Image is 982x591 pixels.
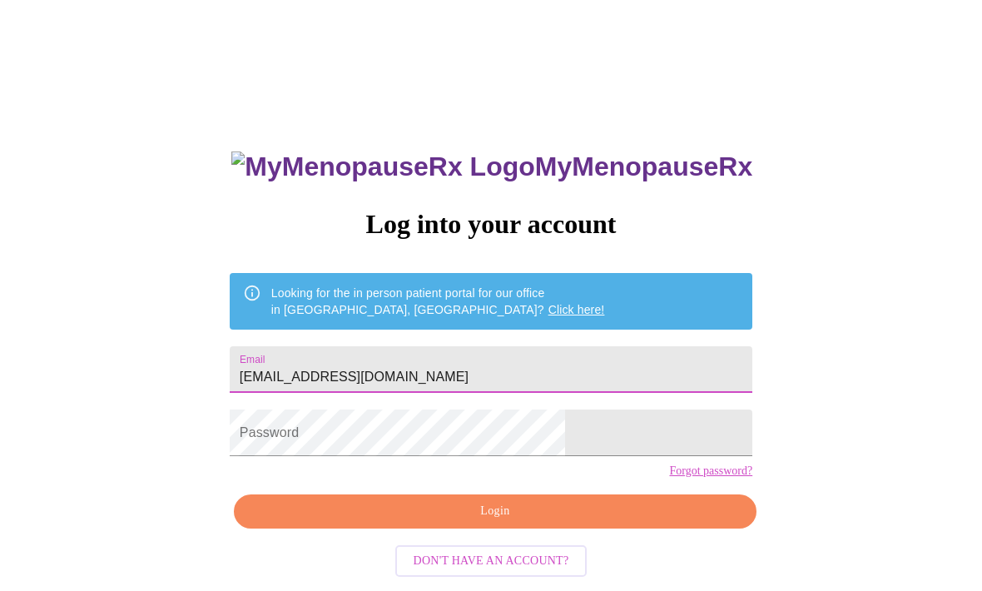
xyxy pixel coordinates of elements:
[253,501,737,522] span: Login
[271,278,605,325] div: Looking for the in person patient portal for our office in [GEOGRAPHIC_DATA], [GEOGRAPHIC_DATA]?
[414,551,569,572] span: Don't have an account?
[669,464,752,478] a: Forgot password?
[231,151,752,182] h3: MyMenopauseRx
[548,303,605,316] a: Click here!
[231,151,534,182] img: MyMenopauseRx Logo
[391,552,592,566] a: Don't have an account?
[395,545,588,578] button: Don't have an account?
[234,494,756,529] button: Login
[230,209,752,240] h3: Log into your account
